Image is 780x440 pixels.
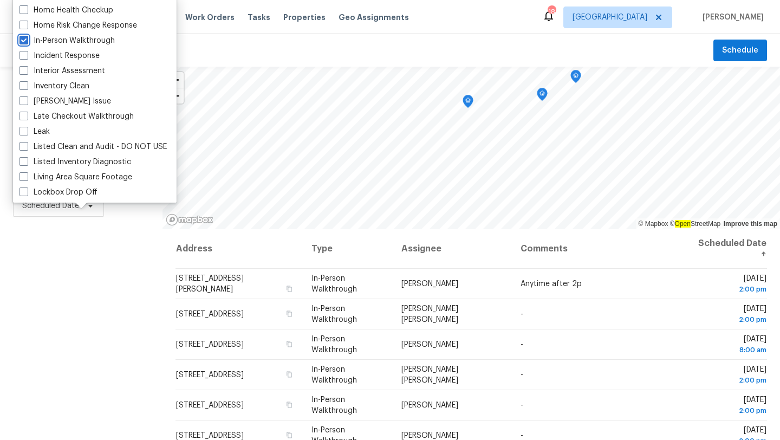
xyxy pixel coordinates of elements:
[393,229,512,269] th: Assignee
[698,345,766,355] div: 8:00 am
[176,371,244,379] span: [STREET_ADDRESS]
[176,275,244,293] span: [STREET_ADDRESS][PERSON_NAME]
[521,432,523,439] span: -
[176,432,244,439] span: [STREET_ADDRESS]
[339,12,409,23] span: Geo Assignments
[311,396,357,415] span: In-Person Walkthrough
[166,213,213,226] a: Mapbox homepage
[19,5,113,16] label: Home Health Checkup
[19,50,100,61] label: Incident Response
[401,432,458,439] span: [PERSON_NAME]
[19,172,132,183] label: Living Area Square Footage
[284,309,294,319] button: Copy Address
[284,370,294,379] button: Copy Address
[722,44,758,57] span: Schedule
[248,14,270,21] span: Tasks
[463,95,473,112] div: Map marker
[401,280,458,288] span: [PERSON_NAME]
[311,335,357,354] span: In-Person Walkthrough
[570,70,581,87] div: Map marker
[698,305,766,325] span: [DATE]
[537,88,548,105] div: Map marker
[303,229,393,269] th: Type
[19,126,50,137] label: Leak
[19,157,131,167] label: Listed Inventory Diagnostic
[284,400,294,410] button: Copy Address
[401,341,458,348] span: [PERSON_NAME]
[19,66,105,76] label: Interior Assessment
[19,111,134,122] label: Late Checkout Walkthrough
[573,12,647,23] span: [GEOGRAPHIC_DATA]
[548,7,555,17] div: 18
[675,220,691,228] ah_el_jm_1744035306855: Open
[19,187,97,198] label: Lockbox Drop Off
[284,284,294,294] button: Copy Address
[521,402,523,409] span: -
[698,375,766,386] div: 2:00 pm
[521,371,523,379] span: -
[698,284,766,295] div: 2:00 pm
[185,12,235,23] span: Work Orders
[698,275,766,295] span: [DATE]
[698,405,766,416] div: 2:00 pm
[401,402,458,409] span: [PERSON_NAME]
[311,275,357,293] span: In-Person Walkthrough
[175,229,303,269] th: Address
[311,305,357,323] span: In-Person Walkthrough
[698,396,766,416] span: [DATE]
[19,96,111,107] label: [PERSON_NAME] Issue
[698,366,766,386] span: [DATE]
[284,430,294,440] button: Copy Address
[19,141,167,152] label: Listed Clean and Audit - DO NOT USE
[19,35,115,46] label: In-Person Walkthrough
[284,339,294,349] button: Copy Address
[670,220,721,228] a: OpenStreetMap
[639,220,668,228] a: Mapbox
[521,280,582,288] span: Anytime after 2p
[19,81,89,92] label: Inventory Clean
[698,314,766,325] div: 2:00 pm
[19,202,131,213] label: LwOD Signpost Installation
[283,12,326,23] span: Properties
[176,402,244,409] span: [STREET_ADDRESS]
[521,310,523,318] span: -
[162,67,780,229] canvas: Map
[311,366,357,384] span: In-Person Walkthrough
[19,20,137,31] label: Home Risk Change Response
[713,40,767,62] button: Schedule
[724,220,777,228] a: Improve this map
[176,310,244,318] span: [STREET_ADDRESS]
[698,12,764,23] span: [PERSON_NAME]
[401,366,458,384] span: [PERSON_NAME] [PERSON_NAME]
[176,341,244,348] span: [STREET_ADDRESS]
[698,335,766,355] span: [DATE]
[689,229,767,269] th: Scheduled Date ↑
[22,200,79,211] span: Scheduled Date
[401,305,458,323] span: [PERSON_NAME] [PERSON_NAME]
[512,229,690,269] th: Comments
[521,341,523,348] span: -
